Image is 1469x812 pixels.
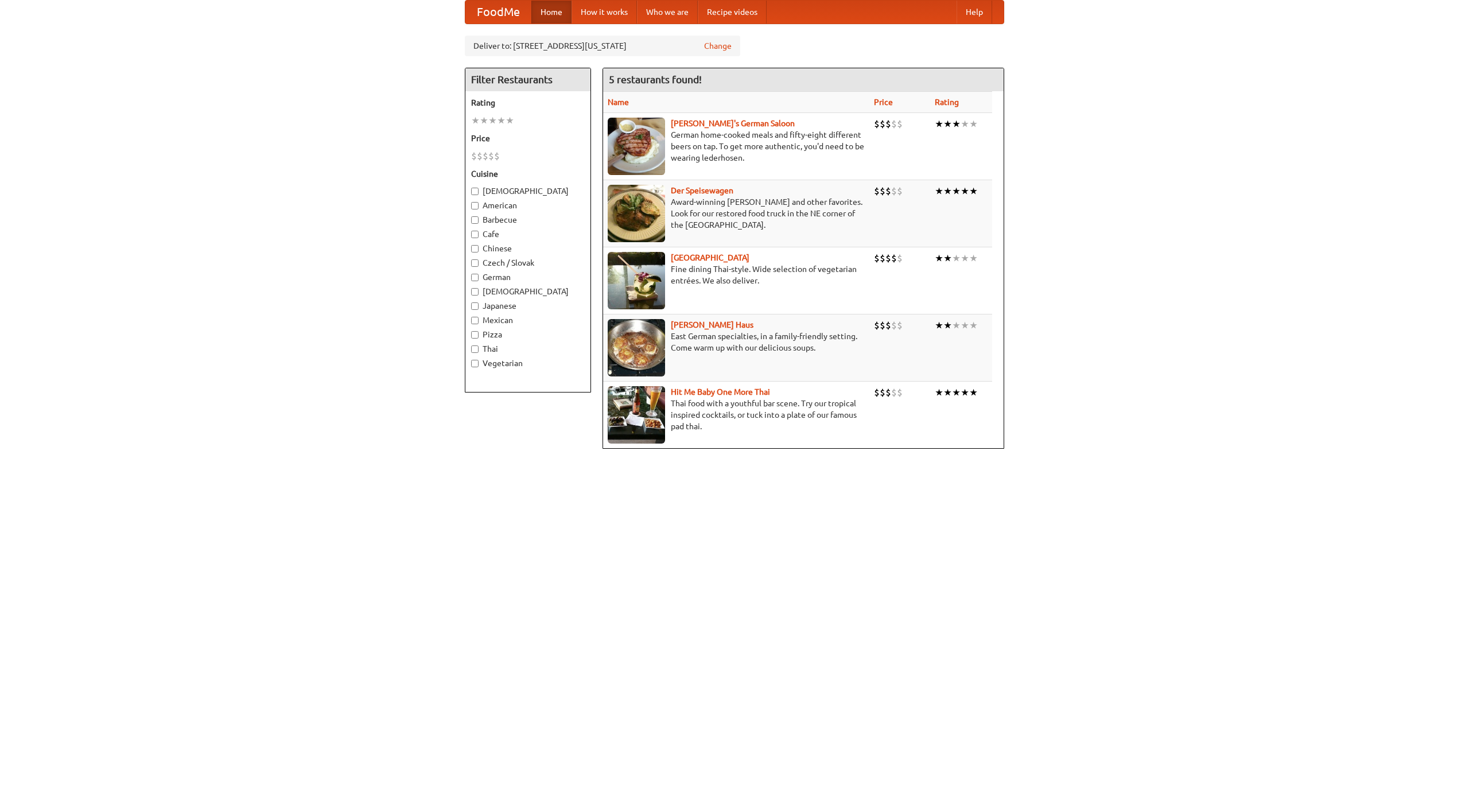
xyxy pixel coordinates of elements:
h5: Price [471,133,585,144]
li: $ [891,386,897,399]
label: Vegetarian [471,358,585,369]
li: ★ [961,252,969,265]
li: $ [891,118,897,130]
label: Pizza [471,329,585,340]
a: Home [531,1,572,24]
a: How it works [572,1,637,24]
li: ★ [943,185,952,197]
a: Change [704,40,732,52]
li: ★ [488,114,497,127]
li: $ [885,185,891,197]
li: ★ [943,319,952,332]
input: Czech / Slovak [471,259,479,267]
li: $ [874,252,880,265]
input: Chinese [471,245,479,252]
img: speisewagen.jpg [608,185,665,242]
li: ★ [952,252,961,265]
label: American [471,200,585,211]
a: Der Speisewagen [671,186,733,195]
ng-pluralize: 5 restaurants found! [609,74,702,85]
input: American [471,202,479,209]
img: satay.jpg [608,252,665,309]
h4: Filter Restaurants [465,68,590,91]
li: $ [897,118,903,130]
li: $ [885,319,891,332]
li: $ [477,150,483,162]
li: ★ [471,114,480,127]
li: ★ [952,319,961,332]
li: $ [488,150,494,162]
li: ★ [961,319,969,332]
li: $ [874,386,880,399]
input: Mexican [471,317,479,324]
li: ★ [969,185,978,197]
label: [DEMOGRAPHIC_DATA] [471,286,585,297]
label: Mexican [471,314,585,326]
li: $ [897,185,903,197]
label: Czech / Slovak [471,257,585,269]
li: ★ [969,319,978,332]
h5: Cuisine [471,168,585,180]
img: esthers.jpg [608,118,665,175]
input: Japanese [471,302,479,310]
li: $ [874,118,880,130]
label: [DEMOGRAPHIC_DATA] [471,185,585,197]
label: Barbecue [471,214,585,226]
li: $ [494,150,500,162]
li: $ [891,252,897,265]
p: German home-cooked meals and fifty-eight different beers on tap. To get more authentic, you'd nee... [608,129,865,164]
label: Thai [471,343,585,355]
li: ★ [935,185,943,197]
a: Name [608,98,629,107]
li: ★ [943,118,952,130]
label: Cafe [471,228,585,240]
li: ★ [961,185,969,197]
li: $ [897,386,903,399]
a: Who we are [637,1,698,24]
label: Chinese [471,243,585,254]
li: $ [897,252,903,265]
a: Rating [935,98,959,107]
input: Vegetarian [471,360,479,367]
li: $ [885,252,891,265]
input: Pizza [471,331,479,339]
li: $ [891,185,897,197]
b: Hit Me Baby One More Thai [671,387,770,397]
input: [DEMOGRAPHIC_DATA] [471,288,479,296]
li: $ [874,185,880,197]
li: $ [471,150,477,162]
li: ★ [480,114,488,127]
li: ★ [961,386,969,399]
li: ★ [969,386,978,399]
li: ★ [961,118,969,130]
label: Japanese [471,300,585,312]
a: [PERSON_NAME] Haus [671,320,753,329]
li: $ [891,319,897,332]
input: Cafe [471,231,479,238]
a: Help [957,1,992,24]
input: [DEMOGRAPHIC_DATA] [471,188,479,195]
a: FoodMe [465,1,531,24]
img: kohlhaus.jpg [608,319,665,376]
a: Recipe videos [698,1,767,24]
li: ★ [497,114,506,127]
li: $ [880,118,885,130]
li: ★ [935,118,943,130]
li: $ [874,319,880,332]
li: $ [483,150,488,162]
li: $ [897,319,903,332]
li: $ [885,386,891,399]
li: $ [880,185,885,197]
li: ★ [943,386,952,399]
li: ★ [935,319,943,332]
li: $ [880,319,885,332]
b: [GEOGRAPHIC_DATA] [671,253,749,262]
li: ★ [506,114,514,127]
input: Barbecue [471,216,479,224]
a: Price [874,98,893,107]
li: ★ [943,252,952,265]
label: German [471,271,585,283]
li: ★ [935,386,943,399]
